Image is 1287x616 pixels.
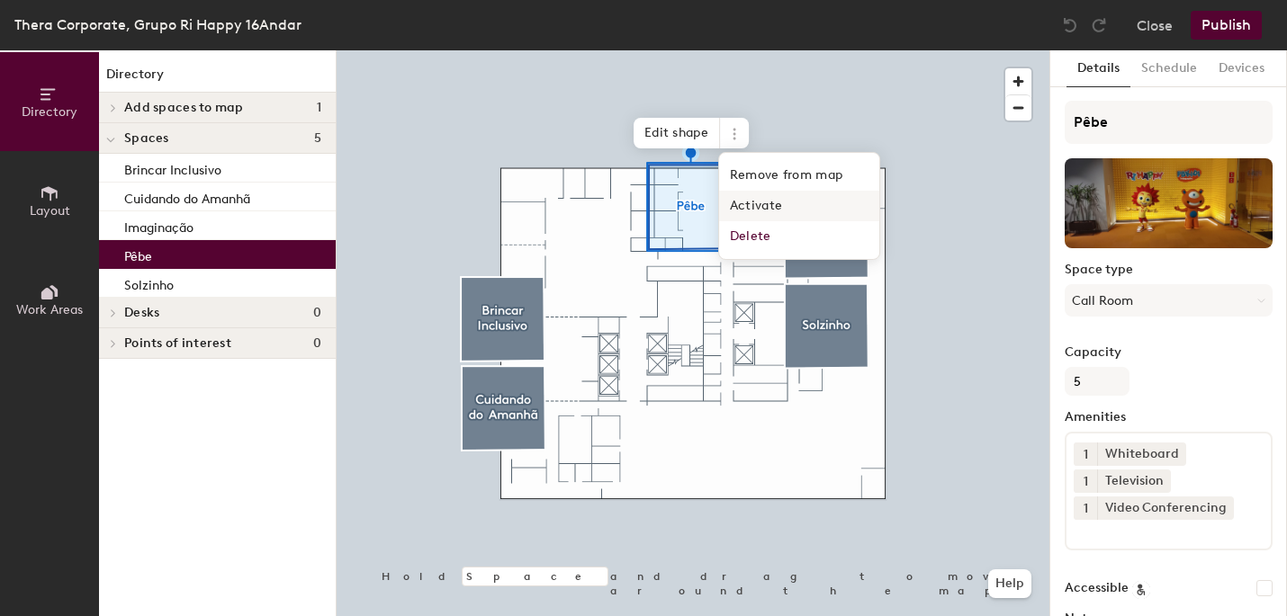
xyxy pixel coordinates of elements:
button: Call Room [1065,284,1273,317]
button: Details [1066,50,1130,87]
span: Edit shape [634,118,720,148]
label: Capacity [1065,345,1273,360]
img: Undo [1061,16,1079,34]
img: Redo [1090,16,1108,34]
span: 0 [313,336,321,351]
p: Cuidando do Amanhã [124,186,250,207]
button: Publish [1191,11,1262,40]
span: Directory [22,104,77,120]
button: 1 [1074,496,1097,520]
span: 0 [313,306,321,320]
span: 1 [1084,472,1088,491]
span: 1 [1084,499,1088,518]
span: 1 [1084,445,1088,464]
button: Close [1137,11,1173,40]
span: 5 [314,131,321,146]
button: Help [988,569,1031,598]
img: The space named Pêbe [1065,158,1273,248]
span: Points of interest [124,336,231,351]
div: Thera Corporate, Grupo Ri Happy 16Andar [14,13,301,36]
button: Devices [1208,50,1275,87]
label: Amenities [1065,410,1273,424]
span: Layout [30,203,70,219]
span: Remove from map [719,160,879,191]
p: Imaginação [124,215,193,236]
span: 1 [317,101,321,115]
label: Accessible [1065,581,1129,595]
span: Delete [719,221,879,252]
span: Desks [124,306,159,320]
p: Pêbe [124,244,152,264]
span: Add spaces to map [124,101,244,115]
button: 1 [1074,442,1097,466]
label: Space type [1065,263,1273,277]
p: Brincar Inclusivo [124,157,221,178]
h1: Directory [99,65,336,93]
p: Solzinho [124,272,174,293]
span: Spaces [124,131,169,146]
button: 1 [1074,469,1097,493]
div: Whiteboard [1097,442,1186,466]
span: Work Areas [16,302,83,317]
span: Activate [719,191,879,221]
div: Video Conferencing [1097,496,1234,520]
button: Schedule [1130,50,1208,87]
div: Television [1097,469,1171,493]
